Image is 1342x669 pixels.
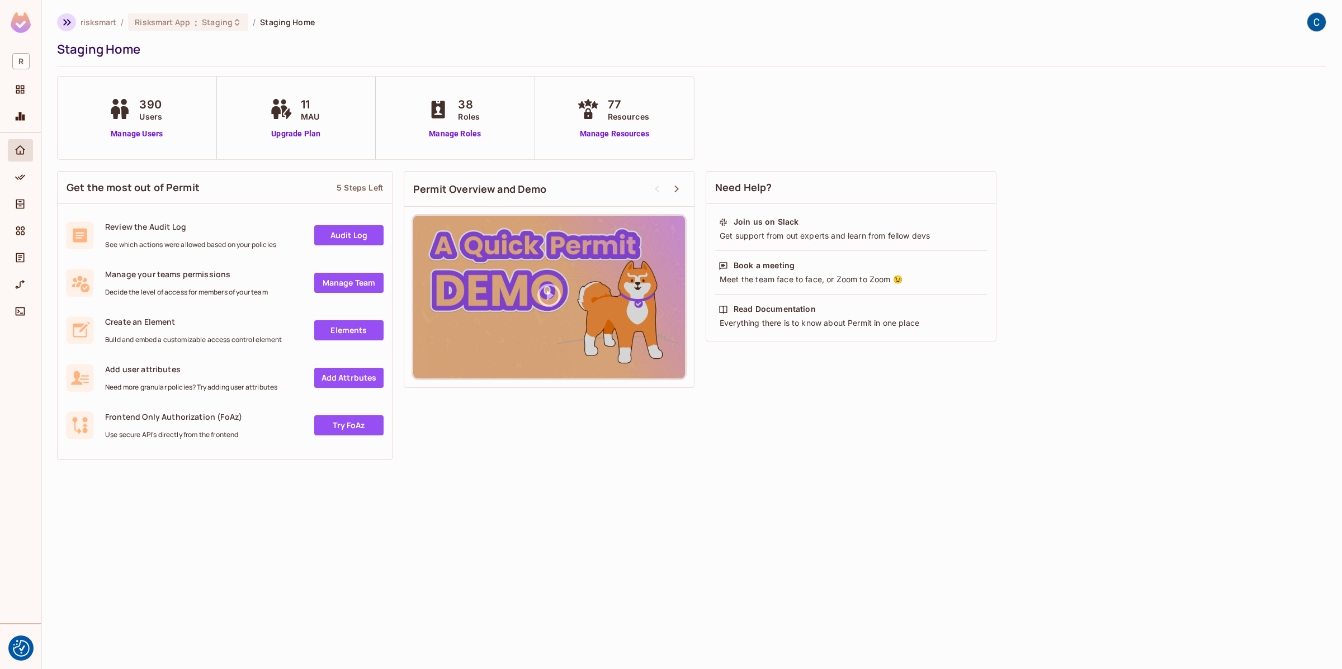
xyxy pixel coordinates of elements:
span: the active workspace [81,17,116,27]
span: Add user attributes [105,364,277,374]
span: Decide the level of access for members of your team [105,288,268,297]
span: Frontend Only Authorization (FoAz) [105,411,242,422]
span: Need more granular policies? Try adding user attributes [105,383,277,392]
div: Policy [8,166,33,188]
a: Audit Log [314,225,384,245]
span: Risksmart App [135,17,190,27]
img: Cheryl Adamiak [1307,13,1326,31]
div: 5 Steps Left [337,182,383,193]
div: Meet the team face to face, or Zoom to Zoom 😉 [719,274,984,285]
span: R [12,53,30,69]
span: 77 [608,96,649,113]
div: Workspace: risksmart [8,49,33,74]
li: / [121,17,124,27]
div: Get support from out experts and learn from fellow devs [719,230,984,241]
div: Help & Updates [8,633,33,656]
span: : [194,18,198,27]
a: Try FoAz [314,415,384,435]
span: Staging Home [260,17,315,27]
a: Elements [314,320,384,340]
span: Manage your teams permissions [105,269,268,279]
a: Manage Users [106,128,168,140]
div: Audit Log [8,246,33,269]
a: Upgrade Plan [267,128,325,140]
div: Home [8,139,33,162]
div: Book a meeting [734,260,795,271]
div: Staging Home [57,41,1321,58]
span: Roles [458,111,480,122]
div: Monitoring [8,105,33,127]
span: Get the most out of Permit [67,181,200,194]
img: SReyMgAAAABJRU5ErkJggg== [11,12,31,33]
div: Connect [8,300,33,322]
button: Consent Preferences [13,640,30,657]
div: Everything there is to know about Permit in one place [719,317,984,329]
span: Staging [202,17,233,27]
span: Permit Overview and Demo [413,182,547,196]
span: Resources [608,111,649,122]
li: / [253,17,256,27]
div: Read Documentation [734,303,816,315]
span: 38 [458,96,480,113]
div: URL Mapping [8,273,33,296]
div: Projects [8,78,33,101]
span: Need Help? [715,181,772,194]
span: Users [139,111,162,122]
a: Manage Resources [574,128,655,140]
span: Use secure API's directly from the frontend [105,430,242,439]
span: MAU [301,111,319,122]
span: 11 [301,96,319,113]
div: Join us on Slack [734,216,798,227]
span: 390 [139,96,162,113]
div: Directory [8,193,33,215]
a: Manage Team [314,273,384,293]
span: Review the Audit Log [105,221,276,232]
span: See which actions were allowed based on your policies [105,240,276,249]
img: Revisit consent button [13,640,30,657]
a: Add Attrbutes [314,368,384,388]
span: Build and embed a customizable access control element [105,335,282,344]
span: Create an Element [105,316,282,327]
a: Manage Roles [424,128,485,140]
div: Elements [8,220,33,242]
